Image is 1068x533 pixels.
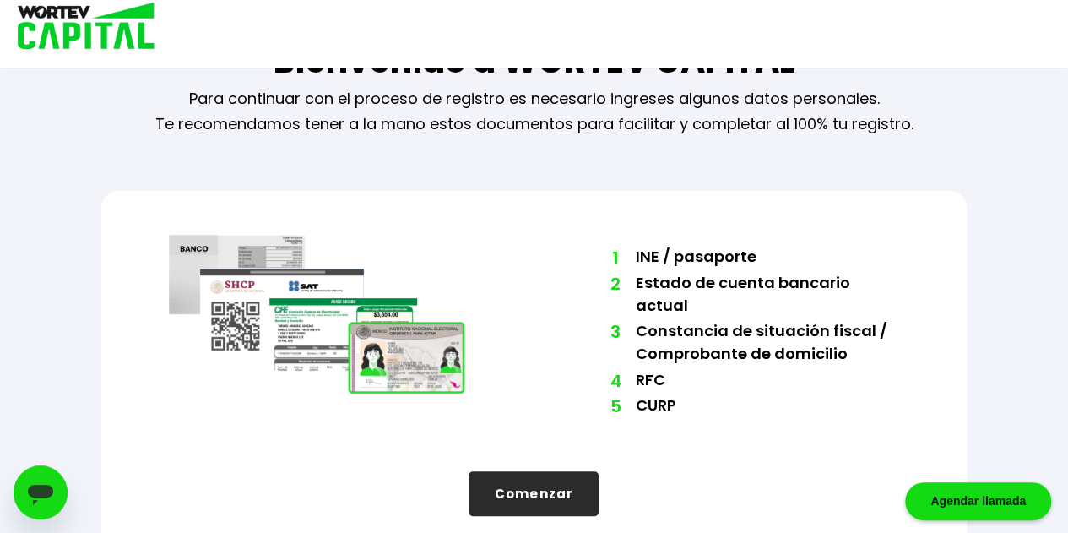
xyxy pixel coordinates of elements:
[469,471,599,516] button: Comenzar
[635,368,898,394] li: RFC
[14,465,68,519] iframe: Botón para iniciar la ventana de mensajería
[610,368,618,394] span: 4
[635,319,898,368] li: Constancia de situación fiscal / Comprobante de domicilio
[905,482,1051,520] div: Agendar llamada
[635,394,898,420] li: CURP
[610,394,618,419] span: 5
[610,271,618,296] span: 2
[635,245,898,271] li: INE / pasaporte
[635,271,898,320] li: Estado de cuenta bancario actual
[610,245,618,270] span: 1
[610,319,618,345] span: 3
[155,86,913,137] p: Para continuar con el proceso de registro es necesario ingreses algunos datos personales. Te reco...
